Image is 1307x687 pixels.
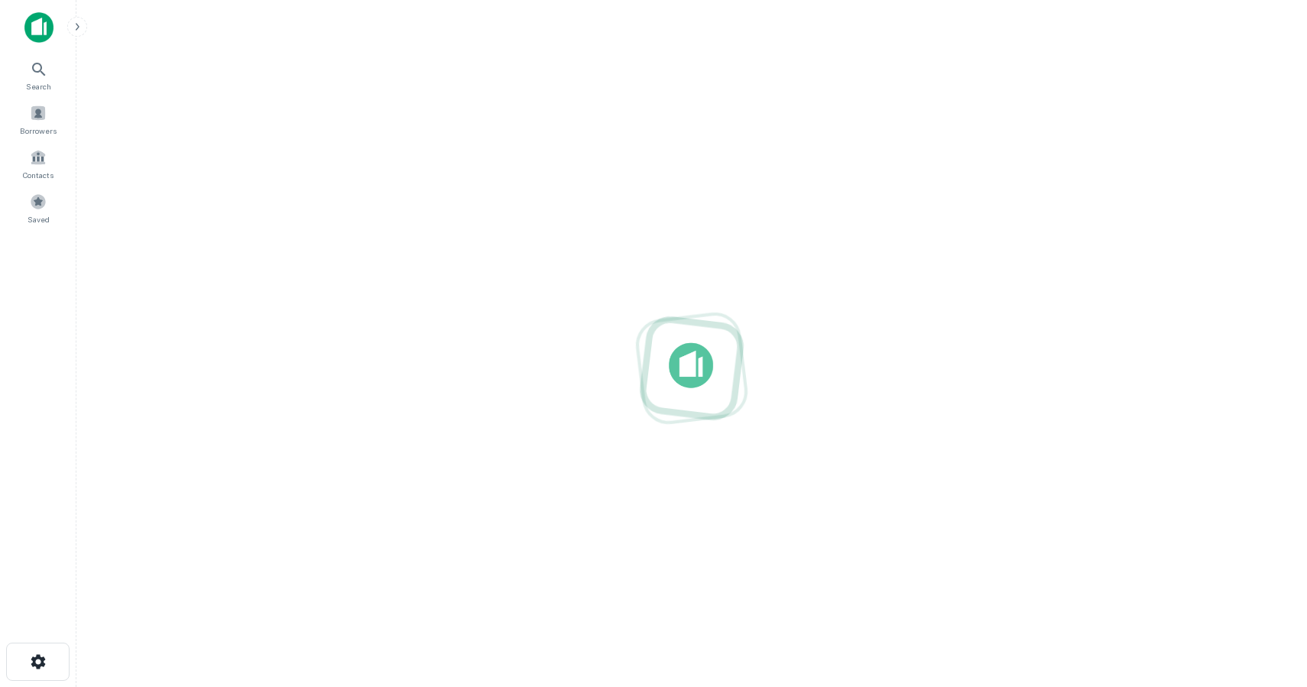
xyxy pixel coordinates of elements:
span: Contacts [23,169,54,181]
img: capitalize-icon.png [24,12,54,43]
a: Contacts [5,143,72,184]
span: Saved [28,213,50,225]
a: Borrowers [5,99,72,140]
span: Search [26,80,51,92]
iframe: Chat Widget [1231,565,1307,638]
a: Saved [5,187,72,228]
a: Search [5,54,72,96]
span: Borrowers [20,125,57,137]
